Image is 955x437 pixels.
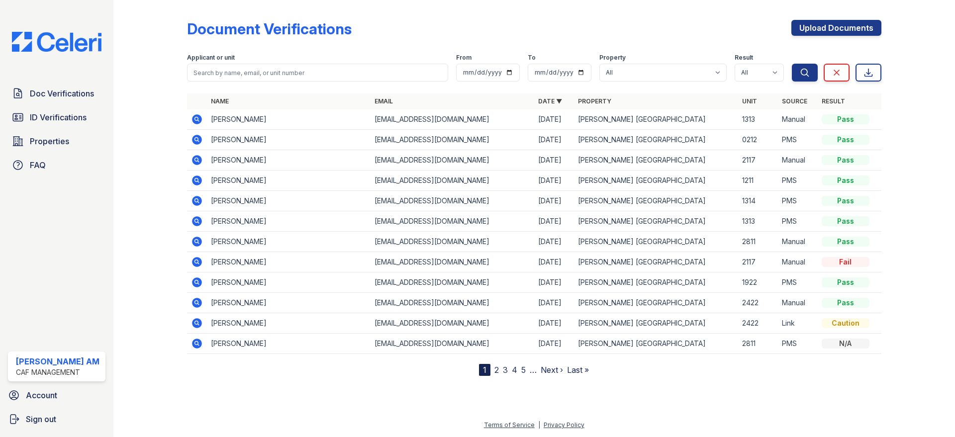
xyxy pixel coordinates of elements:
[738,293,778,313] td: 2422
[371,293,534,313] td: [EMAIL_ADDRESS][DOMAIN_NAME]
[8,84,105,103] a: Doc Verifications
[30,87,94,99] span: Doc Verifications
[574,171,738,191] td: [PERSON_NAME] [GEOGRAPHIC_DATA]
[822,298,869,308] div: Pass
[534,150,574,171] td: [DATE]
[207,150,371,171] td: [PERSON_NAME]
[371,171,534,191] td: [EMAIL_ADDRESS][DOMAIN_NAME]
[599,54,626,62] label: Property
[822,114,869,124] div: Pass
[371,191,534,211] td: [EMAIL_ADDRESS][DOMAIN_NAME]
[778,211,818,232] td: PMS
[822,175,869,185] div: Pass
[738,252,778,272] td: 2117
[456,54,472,62] label: From
[738,272,778,293] td: 1922
[207,232,371,252] td: [PERSON_NAME]
[738,171,778,191] td: 1211
[26,389,57,401] span: Account
[738,211,778,232] td: 1313
[512,365,517,375] a: 4
[4,409,109,429] a: Sign out
[494,365,499,375] a: 2
[738,150,778,171] td: 2117
[207,293,371,313] td: [PERSON_NAME]
[778,109,818,130] td: Manual
[778,334,818,354] td: PMS
[574,109,738,130] td: [PERSON_NAME] [GEOGRAPHIC_DATA]
[4,385,109,405] a: Account
[822,257,869,267] div: Fail
[778,130,818,150] td: PMS
[8,155,105,175] a: FAQ
[534,252,574,272] td: [DATE]
[207,130,371,150] td: [PERSON_NAME]
[544,421,584,429] a: Privacy Policy
[574,150,738,171] td: [PERSON_NAME] [GEOGRAPHIC_DATA]
[207,191,371,211] td: [PERSON_NAME]
[538,421,540,429] div: |
[778,191,818,211] td: PMS
[30,159,46,171] span: FAQ
[207,171,371,191] td: [PERSON_NAME]
[521,365,526,375] a: 5
[822,216,869,226] div: Pass
[782,97,807,105] a: Source
[534,313,574,334] td: [DATE]
[822,196,869,206] div: Pass
[371,211,534,232] td: [EMAIL_ADDRESS][DOMAIN_NAME]
[578,97,611,105] a: Property
[207,252,371,272] td: [PERSON_NAME]
[4,32,109,52] img: CE_Logo_Blue-a8612792a0a2168367f1c8372b55b34899dd931a85d93a1a3d3e32e68fde9ad4.png
[187,54,235,62] label: Applicant or unit
[30,111,87,123] span: ID Verifications
[207,334,371,354] td: [PERSON_NAME]
[528,54,536,62] label: To
[822,237,869,247] div: Pass
[534,232,574,252] td: [DATE]
[534,211,574,232] td: [DATE]
[534,109,574,130] td: [DATE]
[371,334,534,354] td: [EMAIL_ADDRESS][DOMAIN_NAME]
[738,130,778,150] td: 0212
[738,313,778,334] td: 2422
[574,272,738,293] td: [PERSON_NAME] [GEOGRAPHIC_DATA]
[822,155,869,165] div: Pass
[778,171,818,191] td: PMS
[534,334,574,354] td: [DATE]
[778,272,818,293] td: PMS
[574,252,738,272] td: [PERSON_NAME] [GEOGRAPHIC_DATA]
[538,97,562,105] a: Date ▼
[574,211,738,232] td: [PERSON_NAME] [GEOGRAPHIC_DATA]
[484,421,535,429] a: Terms of Service
[742,97,757,105] a: Unit
[534,130,574,150] td: [DATE]
[534,293,574,313] td: [DATE]
[791,20,881,36] a: Upload Documents
[574,293,738,313] td: [PERSON_NAME] [GEOGRAPHIC_DATA]
[371,252,534,272] td: [EMAIL_ADDRESS][DOMAIN_NAME]
[211,97,229,105] a: Name
[16,355,99,367] div: [PERSON_NAME] AM
[375,97,393,105] a: Email
[574,232,738,252] td: [PERSON_NAME] [GEOGRAPHIC_DATA]
[822,135,869,145] div: Pass
[574,313,738,334] td: [PERSON_NAME] [GEOGRAPHIC_DATA]
[534,191,574,211] td: [DATE]
[822,97,845,105] a: Result
[534,272,574,293] td: [DATE]
[479,364,490,376] div: 1
[738,334,778,354] td: 2811
[778,313,818,334] td: Link
[371,150,534,171] td: [EMAIL_ADDRESS][DOMAIN_NAME]
[207,109,371,130] td: [PERSON_NAME]
[778,150,818,171] td: Manual
[30,135,69,147] span: Properties
[371,130,534,150] td: [EMAIL_ADDRESS][DOMAIN_NAME]
[574,191,738,211] td: [PERSON_NAME] [GEOGRAPHIC_DATA]
[16,367,99,377] div: CAF Management
[567,365,589,375] a: Last »
[541,365,563,375] a: Next ›
[371,109,534,130] td: [EMAIL_ADDRESS][DOMAIN_NAME]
